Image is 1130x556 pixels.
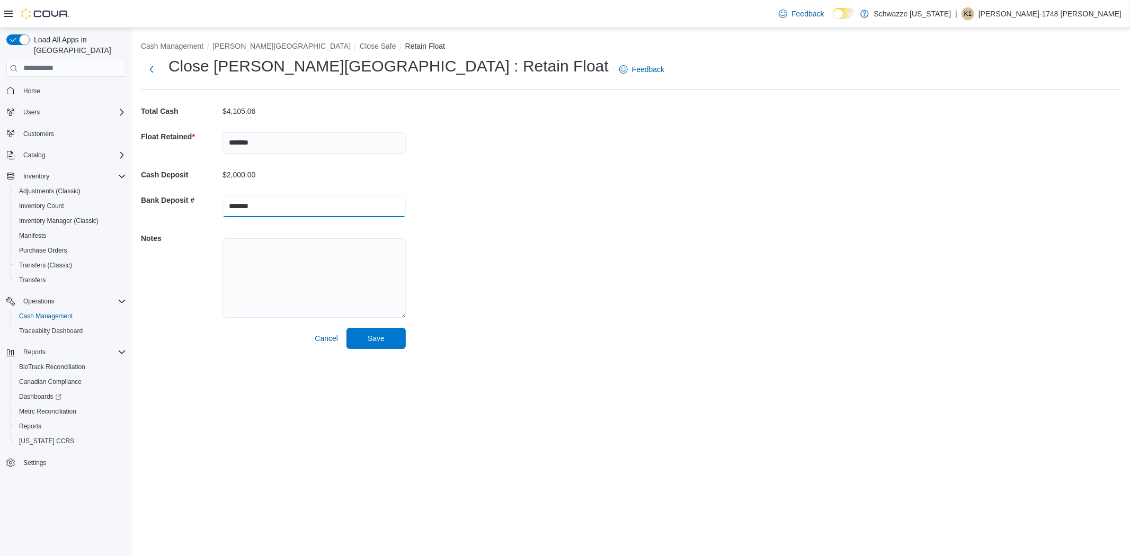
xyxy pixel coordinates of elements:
h5: Cash Deposit [141,164,220,185]
a: Settings [19,456,50,469]
button: Cash Management [11,309,130,324]
span: Reports [19,346,126,358]
span: Transfers [19,276,46,284]
span: Metrc Reconciliation [19,407,76,416]
span: [US_STATE] CCRS [19,437,74,445]
button: Save [346,328,406,349]
button: Users [19,106,44,119]
span: Washington CCRS [15,435,126,447]
span: Users [19,106,126,119]
span: Traceabilty Dashboard [19,327,83,335]
button: Purchase Orders [11,243,130,258]
a: Purchase Orders [15,244,72,257]
a: Adjustments (Classic) [15,185,85,198]
input: Dark Mode [833,8,855,19]
button: Settings [2,455,130,470]
span: Operations [19,295,126,308]
a: Manifests [15,229,50,242]
img: Cova [21,8,69,19]
span: Adjustments (Classic) [15,185,126,198]
span: Dark Mode [833,19,833,20]
button: Manifests [11,228,130,243]
nav: Complex example [6,79,126,498]
button: Operations [2,294,130,309]
p: $4,105.06 [223,107,255,115]
button: Reports [2,345,130,360]
a: Customers [19,128,58,140]
span: Inventory Count [19,202,64,210]
button: Adjustments (Classic) [11,184,130,199]
span: Inventory [23,172,49,181]
button: [US_STATE] CCRS [11,434,130,449]
button: Transfers (Classic) [11,258,130,273]
div: Katie-1748 Upton [962,7,974,20]
span: Home [19,84,126,97]
p: Schwazze [US_STATE] [874,7,951,20]
p: $2,000.00 [223,171,255,179]
span: BioTrack Reconciliation [15,361,126,373]
button: [PERSON_NAME][GEOGRAPHIC_DATA] [212,42,351,50]
button: Operations [19,295,59,308]
span: Adjustments (Classic) [19,187,81,195]
button: Transfers [11,273,130,288]
span: Transfers (Classic) [15,259,126,272]
span: Settings [23,459,46,467]
a: Transfers [15,274,50,286]
p: | [955,7,957,20]
a: Cash Management [15,310,77,322]
h5: Notes [141,228,220,249]
span: Inventory Manager (Classic) [15,214,126,227]
span: Load All Apps in [GEOGRAPHIC_DATA] [30,34,126,56]
a: Feedback [775,3,828,24]
span: Canadian Compliance [15,375,126,388]
span: Cash Management [19,312,73,320]
span: Inventory Count [15,200,126,212]
a: Home [19,85,45,97]
span: Cancel [315,333,338,344]
span: Dashboards [19,392,61,401]
button: Cash Management [141,42,203,50]
button: Metrc Reconciliation [11,404,130,419]
span: Inventory Manager (Classic) [19,217,99,225]
p: [PERSON_NAME]-1748 [PERSON_NAME] [978,7,1122,20]
a: Traceabilty Dashboard [15,325,87,337]
a: Transfers (Classic) [15,259,76,272]
a: Feedback [615,59,669,80]
span: Feedback [791,8,824,19]
button: Canadian Compliance [11,374,130,389]
nav: An example of EuiBreadcrumbs [141,41,1122,53]
span: Traceabilty Dashboard [15,325,126,337]
button: Customers [2,126,130,141]
span: Metrc Reconciliation [15,405,126,418]
button: Inventory Count [11,199,130,213]
a: [US_STATE] CCRS [15,435,78,447]
span: Customers [23,130,54,138]
button: Home [2,83,130,98]
button: Catalog [19,149,49,162]
button: Catalog [2,148,130,163]
button: Close Safe [360,42,396,50]
button: Inventory Manager (Classic) [11,213,130,228]
button: BioTrack Reconciliation [11,360,130,374]
h5: Float Retained [141,126,220,147]
button: Next [141,59,162,80]
button: Cancel [310,328,342,349]
h5: Total Cash [141,101,220,122]
span: Manifests [19,231,46,240]
span: Catalog [23,151,45,159]
span: Reports [15,420,126,433]
span: Purchase Orders [15,244,126,257]
a: Metrc Reconciliation [15,405,81,418]
a: Inventory Count [15,200,68,212]
span: BioTrack Reconciliation [19,363,85,371]
h1: Close [PERSON_NAME][GEOGRAPHIC_DATA] : Retain Float [168,56,609,77]
a: Inventory Manager (Classic) [15,214,103,227]
span: Operations [23,297,55,306]
span: Reports [23,348,46,356]
span: Users [23,108,40,116]
span: Dashboards [15,390,126,403]
span: Settings [19,456,126,469]
h5: Bank Deposit # [141,190,220,211]
span: Transfers (Classic) [19,261,72,270]
span: Catalog [19,149,126,162]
